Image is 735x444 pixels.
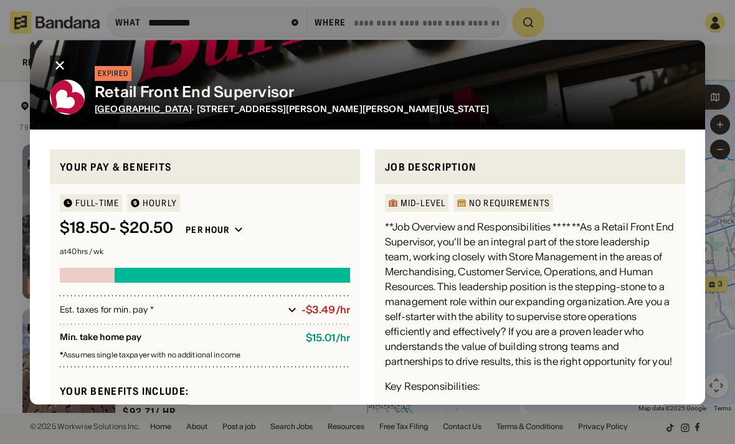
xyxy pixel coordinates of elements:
div: HOURLY [143,199,177,208]
div: Your benefits include: [60,385,350,398]
div: $ 18.50 - $20.50 [60,220,173,238]
div: Min. take home pay [60,333,296,344]
div: Est. taxes for min. pay * [60,304,283,316]
div: -$3.49/hr [301,305,350,316]
div: EXPIRED [98,70,128,77]
div: Supervise all store functions and associates while in the role of Manager on Duty [395,404,675,434]
div: · [STREET_ADDRESS][PERSON_NAME][PERSON_NAME][US_STATE] [95,104,675,115]
div: **Job Overview and Responsibilities ** ** **As a Retail Front End Supervisor, you’ll be an integr... [385,220,675,369]
div: Full-time [75,199,119,208]
div: Mid-Level [401,199,445,208]
div: Assumes single taxpayer with no additional income [60,352,350,359]
div: $ 15.01 / hr [306,333,350,344]
div: Key Responsibilities: [385,379,480,394]
div: Job Description [385,159,675,175]
div: Your pay & benefits [60,159,350,175]
div: Per hour [186,225,229,236]
div: Retail Front End Supervisor [95,83,675,102]
img: Burlington logo [50,80,85,115]
a: [GEOGRAPHIC_DATA] [95,103,192,115]
div: No Requirements [469,199,550,208]
div: at 40 hrs / wk [60,248,350,256]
